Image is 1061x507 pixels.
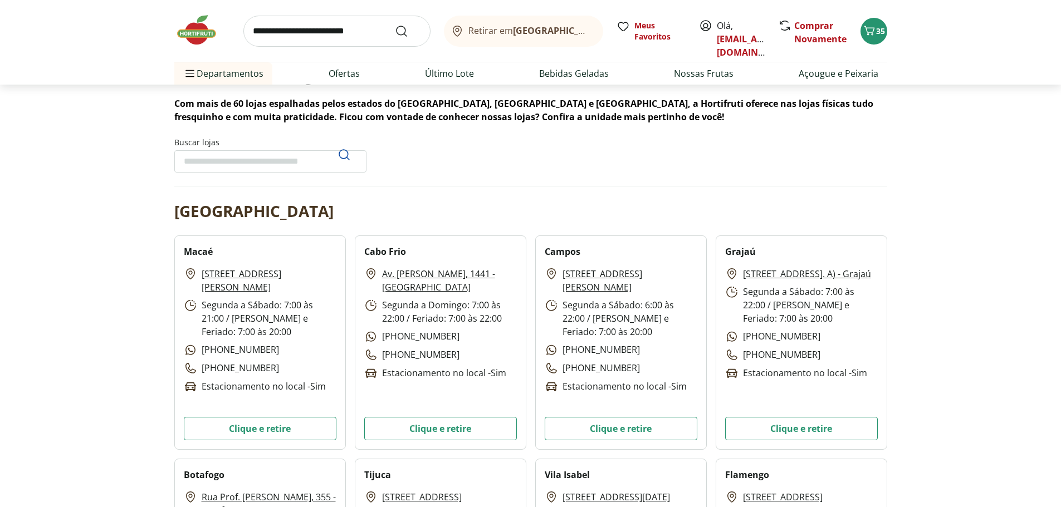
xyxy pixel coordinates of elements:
button: Clique e retire [545,417,697,440]
a: Av. [PERSON_NAME], 1441 - [GEOGRAPHIC_DATA] [382,267,517,294]
p: Segunda a Sábado: 6:00 às 22:00 / [PERSON_NAME] e Feriado: 7:00 às 20:00 [545,298,697,338]
button: Retirar em[GEOGRAPHIC_DATA]/[GEOGRAPHIC_DATA] [444,16,603,47]
a: [STREET_ADDRESS]. A) - Grajaú [743,267,871,280]
h2: Tijuca [364,468,391,481]
a: Ofertas [329,67,360,80]
span: Retirar em [468,26,591,36]
a: [EMAIL_ADDRESS][DOMAIN_NAME] [717,33,794,58]
p: [PHONE_NUMBER] [545,343,640,357]
p: [PHONE_NUMBER] [364,329,459,343]
h2: Macaé [184,245,213,258]
p: [PHONE_NUMBER] [364,348,459,362]
p: Estacionamento no local - Sim [545,380,687,393]
span: Meus Favoritos [634,20,686,42]
p: [PHONE_NUMBER] [184,343,279,357]
button: Carrinho [860,18,887,45]
button: Clique e retire [184,417,336,440]
input: Buscar lojasPesquisar [174,150,366,173]
p: Estacionamento no local - Sim [184,380,326,393]
p: [PHONE_NUMBER] [184,361,279,375]
p: Segunda a Sábado: 7:00 às 22:00 / [PERSON_NAME] e Feriado: 7:00 às 20:00 [725,285,878,325]
p: [PHONE_NUMBER] [545,361,640,375]
a: Bebidas Geladas [539,67,609,80]
p: Segunda a Domingo: 7:00 às 22:00 / Feriado: 7:00 às 22:00 [364,298,517,325]
button: Pesquisar [331,141,358,168]
span: Departamentos [183,60,263,87]
a: Açougue e Peixaria [799,67,878,80]
input: search [243,16,431,47]
button: Clique e retire [364,417,517,440]
button: Clique e retire [725,417,878,440]
a: [STREET_ADDRESS][PERSON_NAME] [563,267,697,294]
a: Último Lote [425,67,474,80]
span: Olá, [717,19,766,59]
b: [GEOGRAPHIC_DATA]/[GEOGRAPHIC_DATA] [513,24,701,37]
p: Estacionamento no local - Sim [364,366,506,380]
p: Com mais de 60 lojas espalhadas pelos estados do [GEOGRAPHIC_DATA], [GEOGRAPHIC_DATA] e [GEOGRAPH... [174,97,887,124]
a: [STREET_ADDRESS][DATE] [563,490,670,504]
p: [PHONE_NUMBER] [725,329,820,343]
a: [STREET_ADDRESS][PERSON_NAME] [202,267,336,294]
span: 35 [876,26,885,36]
h2: Grajaú [725,245,756,258]
h2: Campos [545,245,580,258]
img: Hortifruti [174,13,230,47]
h2: Vila Isabel [545,468,590,481]
p: Estacionamento no local - Sim [725,366,867,380]
a: Nossas Frutas [674,67,734,80]
h2: Cabo Frio [364,245,406,258]
h2: Botafogo [184,468,224,481]
button: Menu [183,60,197,87]
h2: [GEOGRAPHIC_DATA] [174,200,334,222]
a: Comprar Novamente [794,19,847,45]
a: Meus Favoritos [617,20,686,42]
button: Submit Search [395,24,422,38]
h2: Flamengo [725,468,769,481]
p: Segunda a Sábado: 7:00 às 21:00 / [PERSON_NAME] e Feriado: 7:00 às 20:00 [184,298,336,338]
p: [PHONE_NUMBER] [725,348,820,362]
a: [STREET_ADDRESS] [382,490,462,504]
label: Buscar lojas [174,137,366,173]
